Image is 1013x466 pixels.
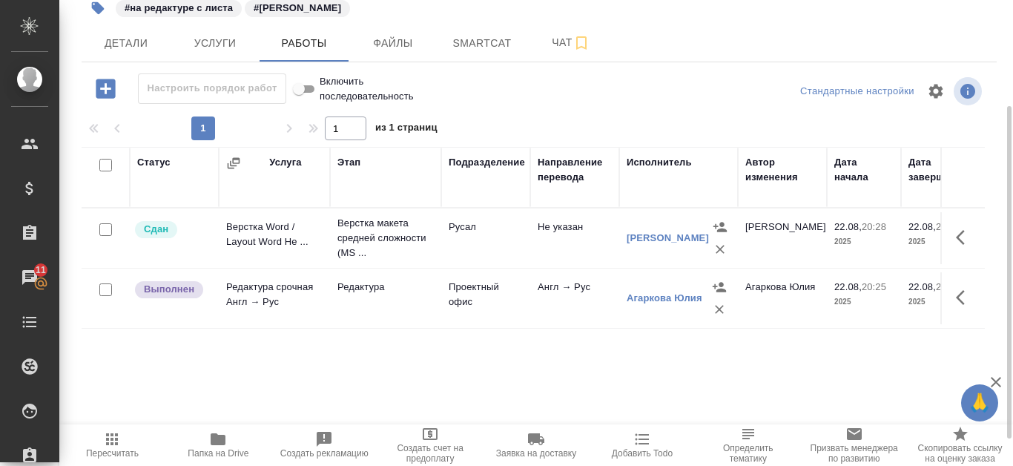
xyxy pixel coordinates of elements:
[947,280,983,315] button: Здесь прячутся важные кнопки
[441,212,530,264] td: Русал
[916,443,1004,464] span: Скопировать ссылку на оценку заказа
[908,281,936,292] p: 22.08,
[219,212,330,264] td: Верстка Word / Layout Word Не ...
[709,216,731,238] button: Назначить
[449,155,525,170] div: Подразделение
[271,424,377,466] button: Создать рекламацию
[745,155,819,185] div: Автор изменения
[530,272,619,324] td: Англ → Рус
[810,443,898,464] span: Призвать менеджера по развитию
[337,280,434,295] p: Редактура
[936,281,960,292] p: 22:00
[85,73,126,104] button: Добавить работу
[834,281,862,292] p: 22.08,
[4,259,56,296] a: 11
[612,448,673,459] span: Добавить Todo
[125,1,233,16] p: #на редактуре с листа
[918,73,954,109] span: Настроить таблицу
[337,155,360,170] div: Этап
[86,448,139,459] span: Пересчитать
[254,1,341,16] p: #[PERSON_NAME]
[738,272,827,324] td: Агаркова Юлия
[441,272,530,324] td: Проектный офис
[589,424,695,466] button: Добавить Todo
[188,448,248,459] span: Папка на Drive
[908,221,936,232] p: 22.08,
[137,155,171,170] div: Статус
[908,295,968,309] p: 2025
[165,424,271,466] button: Папка на Drive
[834,295,894,309] p: 2025
[114,1,243,13] span: на редактуре с листа
[801,424,907,466] button: Призвать менеджера по развитию
[908,234,968,249] p: 2025
[133,220,211,240] div: Менеджер проверил работу исполнителя, передает ее на следующий этап
[446,34,518,53] span: Smartcat
[219,272,330,324] td: Редактура срочная Англ → Рус
[961,384,998,421] button: 🙏
[59,424,165,466] button: Пересчитать
[268,34,340,53] span: Работы
[357,34,429,53] span: Файлы
[738,212,827,264] td: [PERSON_NAME]
[269,155,301,170] div: Услуга
[834,234,894,249] p: 2025
[535,33,607,52] span: Чат
[179,34,251,53] span: Услуги
[862,221,886,232] p: 20:28
[708,276,730,298] button: Назначить
[538,155,612,185] div: Направление перевода
[627,232,709,243] a: [PERSON_NAME]
[530,212,619,264] td: Не указан
[862,281,886,292] p: 20:25
[796,80,918,103] div: split button
[337,216,434,260] p: Верстка макета средней сложности (MS ...
[133,280,211,300] div: Исполнитель завершил работу
[709,238,731,260] button: Удалить
[496,448,576,459] span: Заявка на доставку
[908,155,968,185] div: Дата завершения
[708,298,730,321] button: Удалить
[90,34,162,53] span: Детали
[243,1,352,13] span: Исаев
[627,292,702,303] a: Агаркова Юлия
[280,448,369,459] span: Создать рекламацию
[947,220,983,255] button: Здесь прячутся важные кнопки
[834,221,862,232] p: 22.08,
[627,155,692,170] div: Исполнитель
[320,74,414,104] span: Включить последовательность
[386,443,475,464] span: Создать счет на предоплату
[936,221,960,232] p: 20:28
[377,424,484,466] button: Создать счет на предоплату
[967,387,992,419] span: 🙏
[226,156,241,171] button: Сгруппировать
[375,119,438,140] span: из 1 страниц
[695,424,801,466] button: Определить тематику
[704,443,792,464] span: Определить тематику
[834,155,894,185] div: Дата начала
[27,263,55,278] span: 11
[144,282,194,297] p: Выполнен
[484,424,590,466] button: Заявка на доставку
[907,424,1013,466] button: Скопировать ссылку на оценку заказа
[144,222,168,237] p: Сдан
[954,77,985,105] span: Посмотреть информацию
